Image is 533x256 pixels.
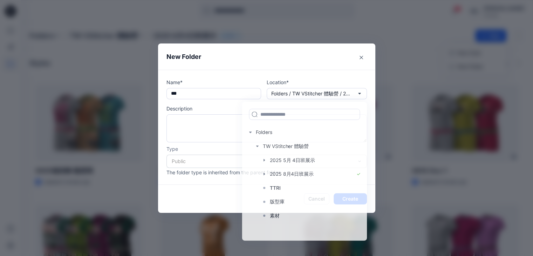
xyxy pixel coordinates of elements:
p: Name* [166,79,261,86]
p: TTRI [269,183,280,192]
p: Type [166,145,367,153]
button: Close [356,52,367,63]
button: Folders / TW VStitcher 體驗營 / 2025 8月4日班展示 [267,88,367,99]
header: New Folder [158,43,375,70]
p: Location* [267,79,367,86]
p: Description [166,105,367,112]
p: Folders / TW VStitcher 體驗營 / 2025 8月4日班展示 [271,90,352,97]
p: 素材 [269,211,279,220]
p: 版型庫 [269,197,284,206]
p: The folder type is inherited from the parent folder [166,169,367,176]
